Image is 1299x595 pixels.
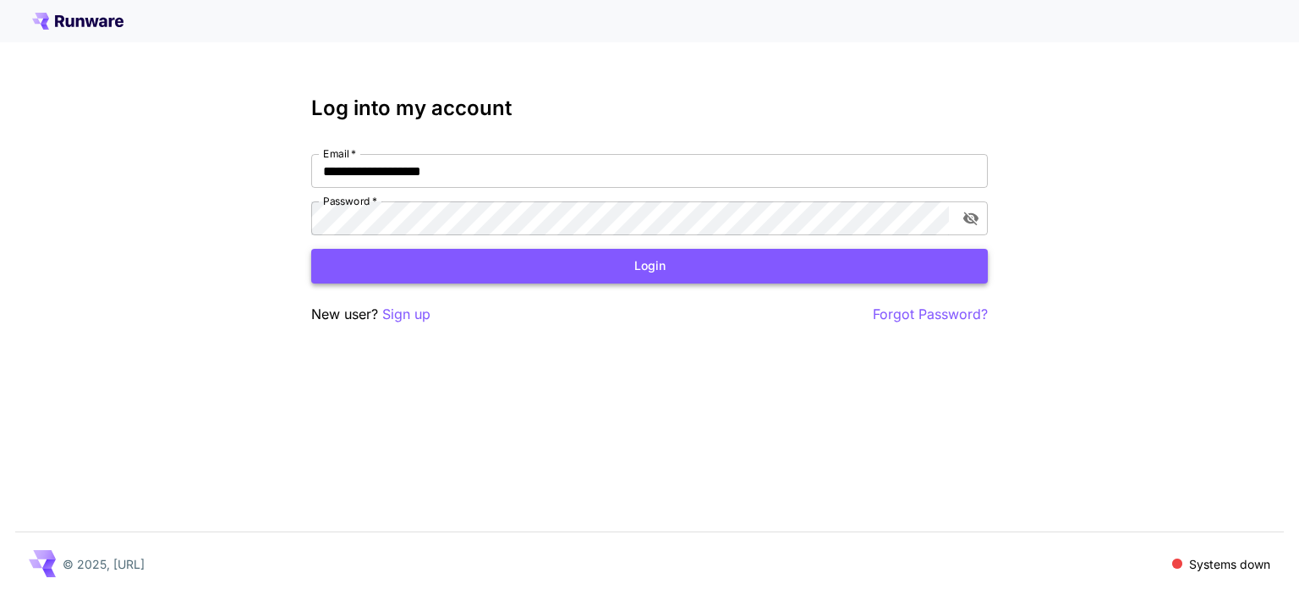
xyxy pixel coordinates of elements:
button: toggle password visibility [956,203,986,234]
button: Forgot Password? [873,304,988,325]
label: Password [323,194,377,208]
p: New user? [311,304,430,325]
button: Sign up [382,304,430,325]
button: Login [311,249,988,284]
p: © 2025, [URL] [63,555,145,573]
label: Email [323,146,356,161]
h3: Log into my account [311,96,988,120]
p: Systems down [1189,555,1270,573]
